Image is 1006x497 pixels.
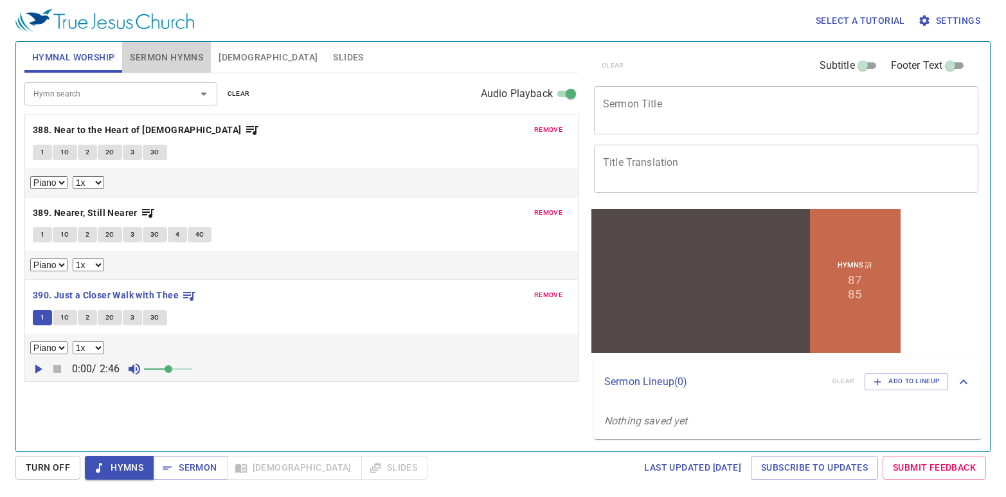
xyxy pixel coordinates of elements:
[105,229,114,240] span: 2C
[604,415,688,427] i: Nothing saved yet
[33,227,52,242] button: 1
[33,310,52,325] button: 1
[534,207,562,219] span: remove
[26,460,70,476] span: Turn Off
[33,145,52,160] button: 1
[60,147,69,158] span: 1C
[526,205,570,221] button: remove
[15,456,80,480] button: Turn Off
[53,227,77,242] button: 1C
[53,310,77,325] button: 1C
[915,9,985,33] button: Settings
[67,361,125,377] p: 0:00 / 2:46
[220,86,258,102] button: clear
[40,312,44,323] span: 1
[150,312,159,323] span: 3C
[130,229,134,240] span: 3
[820,58,855,73] span: Subtitle
[78,145,97,160] button: 2
[219,50,318,66] span: [DEMOGRAPHIC_DATA]
[143,227,167,242] button: 3C
[865,373,948,390] button: Add to Lineup
[53,145,77,160] button: 1C
[594,360,982,402] div: Sermon Lineup(0)clearAdd to Lineup
[639,456,746,480] a: Last updated [DATE]
[123,310,142,325] button: 3
[73,176,104,189] select: Playback Rate
[195,229,204,240] span: 4C
[175,229,179,240] span: 4
[123,145,142,160] button: 3
[188,227,212,242] button: 4C
[143,145,167,160] button: 3C
[30,258,67,271] select: Select Track
[816,13,905,29] span: Select a tutorial
[228,88,250,100] span: clear
[85,229,89,240] span: 2
[811,9,910,33] button: Select a tutorial
[95,460,143,476] span: Hymns
[30,176,67,189] select: Select Track
[526,122,570,138] button: remove
[333,50,363,66] span: Slides
[143,310,167,325] button: 3C
[78,310,97,325] button: 2
[751,456,878,480] a: Subscribe to Updates
[40,229,44,240] span: 1
[33,287,179,303] b: 390. Just a Closer Walk with Thee
[526,287,570,303] button: remove
[644,460,741,476] span: Last updated [DATE]
[481,86,553,102] span: Audio Playback
[105,147,114,158] span: 2C
[33,287,197,303] button: 390. Just a Closer Walk with Thee
[32,50,115,66] span: Hymnal Worship
[893,460,976,476] span: Submit Feedback
[98,145,122,160] button: 2C
[150,147,159,158] span: 3C
[60,229,69,240] span: 1C
[589,206,903,356] iframe: from-child
[73,258,104,271] select: Playback Rate
[761,460,868,476] span: Subscribe to Updates
[85,147,89,158] span: 2
[40,147,44,158] span: 1
[163,460,217,476] span: Sermon
[150,229,159,240] span: 3C
[153,456,227,480] button: Sermon
[921,13,980,29] span: Settings
[130,50,203,66] span: Sermon Hymns
[873,375,940,387] span: Add to Lineup
[33,205,156,221] button: 389. Nearer, Still Nearer
[33,205,138,221] b: 389. Nearer, Still Nearer
[168,227,187,242] button: 4
[98,310,122,325] button: 2C
[73,341,104,354] select: Playback Rate
[30,341,67,354] select: Select Track
[130,147,134,158] span: 3
[891,58,943,73] span: Footer Text
[33,122,260,138] button: 388. Near to the Heart of [DEMOGRAPHIC_DATA]
[195,85,213,103] button: Open
[60,312,69,323] span: 1C
[604,374,822,390] p: Sermon Lineup ( 0 )
[123,227,142,242] button: 3
[534,289,562,301] span: remove
[85,312,89,323] span: 2
[85,456,154,480] button: Hymns
[78,227,97,242] button: 2
[130,312,134,323] span: 3
[98,227,122,242] button: 2C
[883,456,986,480] a: Submit Feedback
[105,312,114,323] span: 2C
[534,124,562,136] span: remove
[33,122,242,138] b: 388. Near to the Heart of [DEMOGRAPHIC_DATA]
[15,9,194,32] img: True Jesus Church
